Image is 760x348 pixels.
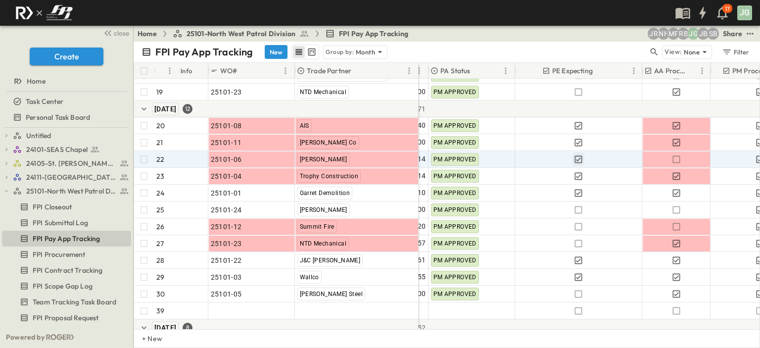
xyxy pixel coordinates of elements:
span: PM APPROVED [433,240,476,247]
button: Menu [403,65,415,77]
p: 39 [156,306,164,316]
div: Jeremiah Bailey (jbailey@fpibuilders.com) [697,28,709,40]
span: [PERSON_NAME] Co [300,139,357,146]
div: 24105-St. Matthew Kitchen Renotest [2,155,131,171]
button: Menu [628,65,640,77]
span: FPI Contract Tracking [33,265,103,275]
div: Untitledtest [2,128,131,144]
span: Wallco [300,274,319,281]
a: 24111-[GEOGRAPHIC_DATA] [13,170,129,184]
span: Untitled [26,131,51,141]
span: FPI Proposal Request [33,313,98,323]
p: Group by: [326,47,354,57]
button: Menu [164,65,176,77]
span: 24105-St. Matthew Kitchen Reno [26,158,117,168]
a: FPI Scope Gap Log [2,279,129,293]
p: WO# [220,66,237,76]
span: AIS [300,122,309,129]
p: 24 [156,188,164,198]
div: Info [179,63,208,79]
span: 24111-[GEOGRAPHIC_DATA] [26,172,117,182]
nav: breadcrumbs [138,29,415,39]
div: Monica Pruteanu (mpruteanu@fpibuilders.com) [667,28,679,40]
span: 25101-24 [211,205,242,215]
p: 20 [156,121,165,131]
span: Trophy Construction [300,173,359,180]
button: Menu [696,65,708,77]
a: Team Tracking Task Board [2,295,129,309]
a: FPI Pay App Tracking [325,29,408,39]
span: NTD Mechanical [300,89,347,96]
button: Menu [280,65,291,77]
span: PM APPROVED [433,173,476,180]
button: kanban view [305,46,318,58]
div: FPI Pay App Trackingtest [2,231,131,247]
div: Info [181,57,192,85]
div: 8 [183,323,192,333]
p: None [684,47,700,57]
a: FPI Closeout [2,200,129,214]
div: Personal Task Boardtest [2,109,131,125]
div: # [154,63,179,79]
span: [DATE] [154,324,176,332]
div: 24111-[GEOGRAPHIC_DATA]test [2,169,131,185]
span: Task Center [26,97,63,106]
a: FPI Submittal Log [2,216,129,230]
a: Home [2,74,129,88]
div: Share [723,29,742,39]
button: Filter [718,45,752,59]
div: 12 [183,104,192,114]
button: JG [736,4,753,21]
span: 25101-08 [211,121,242,131]
div: 24101-SEAS Chapeltest [2,142,131,157]
span: 25101-01 [211,188,242,198]
span: PM APPROVED [433,139,476,146]
span: 25101-23 [211,239,242,249]
p: 23 [156,171,164,181]
div: Regina Barnett (rbarnett@fpibuilders.com) [677,28,689,40]
button: New [265,45,287,59]
span: 25101-North West Patrol Division [26,186,117,196]
span: 25101-12 [211,222,242,232]
button: Create [30,48,103,65]
span: 25101-05 [211,289,242,299]
a: FPI Proposal Request [2,311,129,325]
p: 29 [156,272,164,282]
div: Josh Gille (jgille@fpibuilders.com) [687,28,699,40]
div: FPI Request For Proposaltest [2,326,131,342]
span: [PERSON_NAME] [300,156,347,163]
p: 30 [156,289,165,299]
a: Task Center [2,95,129,108]
p: 19 [156,87,163,97]
div: Team Tracking Task Boardtest [2,294,131,310]
span: [DATE] [154,105,176,113]
span: close [114,28,129,38]
p: AA Processed [654,66,686,76]
div: FPI Submittal Logtest [2,215,131,231]
button: Menu [500,65,512,77]
a: 24101-SEAS Chapel [13,143,129,156]
a: FPI Pay App Tracking [2,232,129,246]
span: PM APPROVED [433,274,476,281]
a: FPI Procurement [2,248,129,261]
span: PM APPROVED [433,257,476,264]
span: Team Tracking Task Board [33,297,116,307]
div: Nila Hutcheson (nhutcheson@fpibuilders.com) [658,28,669,40]
p: FPI Pay App Tracking [155,45,253,59]
div: table view [291,45,319,59]
p: 22 [156,154,164,164]
p: 17 [725,5,730,13]
span: PM APPROVED [433,72,476,79]
span: PM APPROVED [433,190,476,197]
a: 24105-St. Matthew Kitchen Reno [13,156,129,170]
span: FPI Closeout [33,202,72,212]
p: Month [356,47,375,57]
span: NTD Mechanical [300,240,347,247]
span: Garret Demolition [300,190,350,197]
p: PA Status [440,66,471,76]
div: FPI Closeouttest [2,199,131,215]
span: Home [27,76,46,86]
button: test [744,28,756,40]
div: Sterling Barnett (sterling@fpibuilders.com) [707,28,719,40]
div: FPI Proposal Requesttest [2,310,131,326]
